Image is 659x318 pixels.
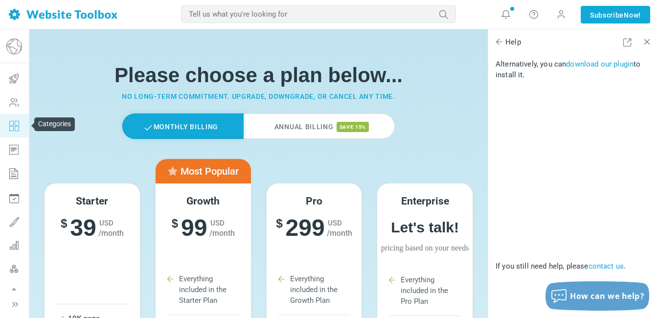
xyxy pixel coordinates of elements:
[589,262,624,271] a: contact us
[570,291,644,301] span: How can we help?
[545,281,649,311] button: How can we help?
[181,5,456,23] input: Tell us what you're looking for
[269,195,360,207] h5: Pro
[158,214,249,242] h6: 99
[389,266,461,316] li: Everything included in the Pro Plan
[276,214,285,233] sup: $
[278,265,350,315] li: Everything included in the Growth Plan
[162,165,245,177] h5: Most Popular
[47,214,137,242] h6: 39
[566,60,634,68] a: download our plugin
[210,219,225,227] span: USD
[6,39,22,54] img: globe-icon.png
[380,219,470,236] h6: Let's talk!
[98,228,124,238] span: /month
[122,92,395,100] small: No long-term commitment. Upgrade, downgrade, or cancel any time.
[122,114,244,139] label: Monthly Billing
[269,214,360,242] h6: 299
[494,37,504,46] span: Back
[209,228,235,238] span: /month
[327,228,352,238] span: /month
[328,219,342,227] span: USD
[167,265,239,315] li: Everything included in the Starter Plan
[172,214,181,233] sup: $
[47,195,137,207] h5: Starter
[37,63,480,88] h1: Please choose a plan below...
[496,250,653,272] p: If you still need help, please .
[56,275,128,304] li: Starter Plan
[581,6,650,23] a: SubscribeNow!
[158,195,249,207] h5: Growth
[99,219,114,227] span: USD
[337,122,369,132] span: save 15%
[61,214,70,233] sup: $
[244,114,395,139] label: Annual Billing
[496,37,521,48] span: Help
[380,195,470,207] h5: Enterprise
[496,59,653,80] p: Alternatively, you can to install it.
[380,242,470,254] span: Pricing based on your needs
[624,10,641,21] span: Now!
